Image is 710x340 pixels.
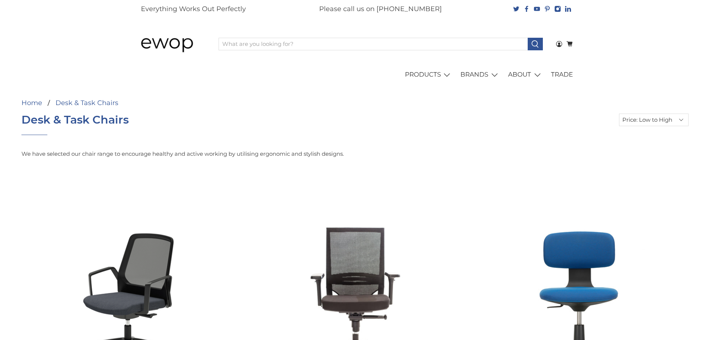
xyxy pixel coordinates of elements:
[456,64,504,85] a: BRANDS
[21,150,689,158] p: We have selected our chair range to encourage healthy and active working by utilising ergonomic a...
[141,4,246,14] p: Everything Works Out Perfectly
[219,38,528,50] input: What are you looking for?
[21,100,284,106] nav: breadcrumbs
[319,4,442,14] p: Please call us on [PHONE_NUMBER]
[55,100,118,106] a: Desk & Task Chairs
[400,64,456,85] a: PRODUCTS
[21,100,42,106] a: Home
[21,114,129,126] h1: Desk & Task Chairs
[547,64,577,85] a: TRADE
[504,64,547,85] a: ABOUT
[133,64,577,85] nav: main navigation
